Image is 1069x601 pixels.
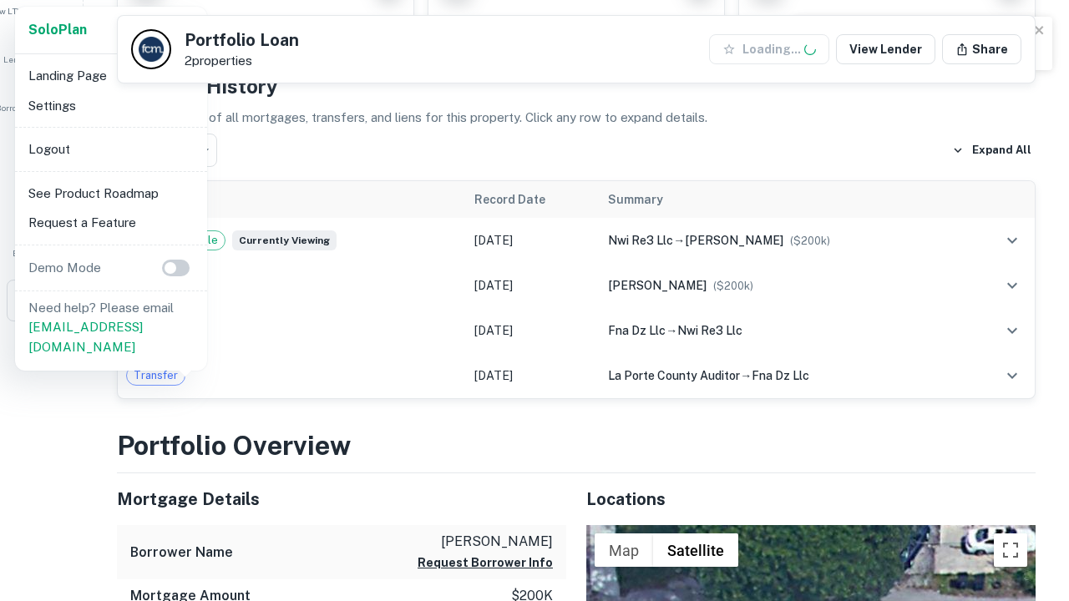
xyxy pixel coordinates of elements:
[22,91,200,121] li: Settings
[1034,23,1046,39] button: close
[22,208,200,238] li: Request a Feature
[185,53,299,68] p: 2 properties
[22,179,200,209] li: See Product Roadmap
[28,320,143,354] a: [EMAIL_ADDRESS][DOMAIN_NAME]
[22,258,108,278] p: Demo Mode
[985,467,1069,548] iframe: Chat Widget
[22,134,200,164] li: Logout
[28,298,194,357] p: Need help? Please email
[836,34,935,64] a: View Lender
[28,22,87,38] strong: Solo Plan
[28,20,87,40] a: SoloPlan
[22,61,200,91] li: Landing Page
[942,34,1021,64] button: Share
[185,32,299,48] h5: Portfolio Loan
